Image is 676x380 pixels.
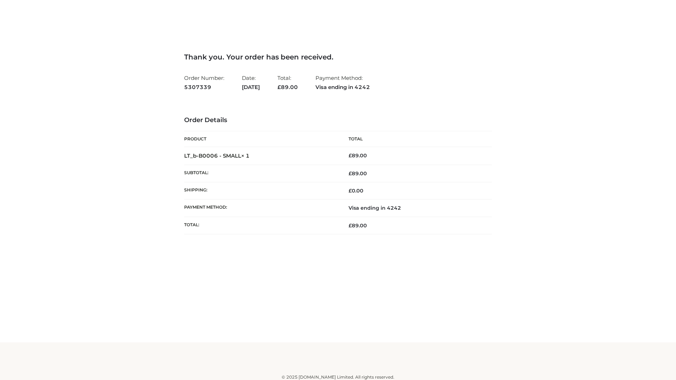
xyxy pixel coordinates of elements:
strong: 5307339 [184,83,224,92]
strong: × 1 [241,152,250,159]
span: £ [277,84,281,90]
strong: Visa ending in 4242 [315,83,370,92]
bdi: 0.00 [349,188,363,194]
td: Visa ending in 4242 [338,199,492,217]
li: Total: [277,72,298,93]
th: Total [338,131,492,147]
th: Subtotal: [184,165,338,182]
li: Date: [242,72,260,93]
bdi: 89.00 [349,152,367,159]
th: Payment method: [184,199,338,217]
span: £ [349,152,352,159]
th: Total: [184,217,338,234]
h3: Thank you. Your order has been received. [184,53,492,61]
span: £ [349,188,352,194]
th: Shipping: [184,182,338,199]
th: Product [184,131,338,147]
span: 89.00 [349,222,367,229]
h3: Order Details [184,116,492,124]
span: 89.00 [277,84,298,90]
strong: [DATE] [242,83,260,92]
span: £ [349,170,352,177]
span: £ [349,222,352,229]
strong: LT_b-B0006 - SMALL [184,152,250,159]
li: Payment Method: [315,72,370,93]
span: 89.00 [349,170,367,177]
li: Order Number: [184,72,224,93]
